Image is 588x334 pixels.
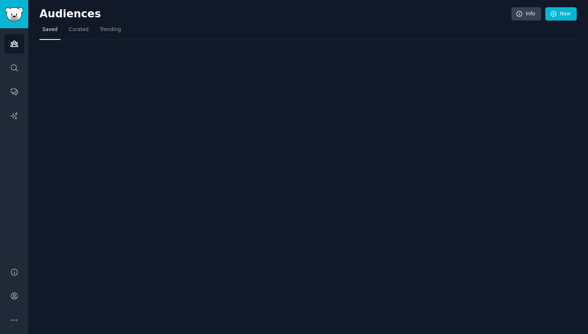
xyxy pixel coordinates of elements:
img: GummySearch logo [5,7,23,21]
a: Info [511,7,541,21]
h2: Audiences [39,8,511,21]
span: Saved [42,26,58,33]
span: Curated [69,26,89,33]
a: Trending [97,23,124,40]
a: Saved [39,23,60,40]
a: Curated [66,23,91,40]
a: New [545,7,577,21]
span: Trending [100,26,121,33]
